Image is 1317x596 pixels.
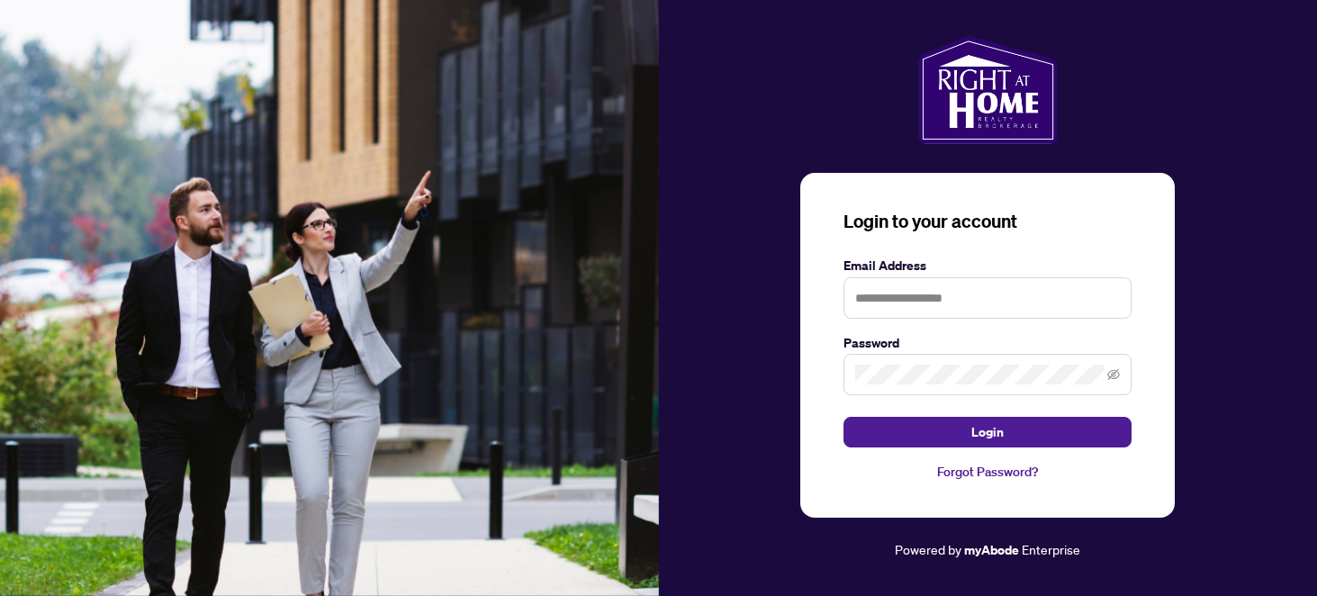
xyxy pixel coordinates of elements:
[964,540,1019,560] a: myAbode
[843,462,1132,482] a: Forgot Password?
[843,417,1132,447] button: Login
[971,418,1004,447] span: Login
[1107,368,1120,381] span: eye-invisible
[843,256,1132,275] label: Email Address
[895,541,961,557] span: Powered by
[1022,541,1080,557] span: Enterprise
[918,36,1058,144] img: ma-logo
[843,209,1132,234] h3: Login to your account
[843,333,1132,353] label: Password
